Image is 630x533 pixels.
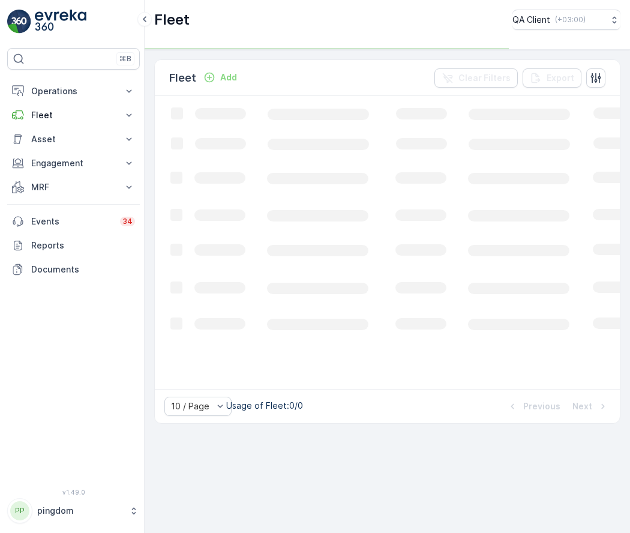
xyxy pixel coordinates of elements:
[169,70,196,86] p: Fleet
[7,10,31,34] img: logo
[512,14,550,26] p: QA Client
[31,263,135,276] p: Documents
[226,400,303,412] p: Usage of Fleet : 0/0
[434,68,518,88] button: Clear Filters
[37,505,123,517] p: pingdom
[571,399,610,414] button: Next
[7,233,140,257] a: Reports
[7,127,140,151] button: Asset
[523,68,581,88] button: Export
[31,181,116,193] p: MRF
[523,400,560,412] p: Previous
[31,215,113,227] p: Events
[572,400,592,412] p: Next
[7,151,140,175] button: Engagement
[119,54,131,64] p: ⌘B
[555,15,586,25] p: ( +03:00 )
[512,10,620,30] button: QA Client(+03:00)
[10,501,29,520] div: PP
[154,10,190,29] p: Fleet
[31,85,116,97] p: Operations
[547,72,574,84] p: Export
[220,71,237,83] p: Add
[31,239,135,251] p: Reports
[7,489,140,496] span: v 1.49.0
[7,175,140,199] button: MRF
[7,209,140,233] a: Events34
[31,109,116,121] p: Fleet
[35,10,86,34] img: logo_light-DOdMpM7g.png
[7,498,140,523] button: PPpingdom
[458,72,511,84] p: Clear Filters
[31,133,116,145] p: Asset
[7,257,140,282] a: Documents
[31,157,116,169] p: Engagement
[7,103,140,127] button: Fleet
[122,217,133,226] p: 34
[199,70,242,85] button: Add
[505,399,562,414] button: Previous
[7,79,140,103] button: Operations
